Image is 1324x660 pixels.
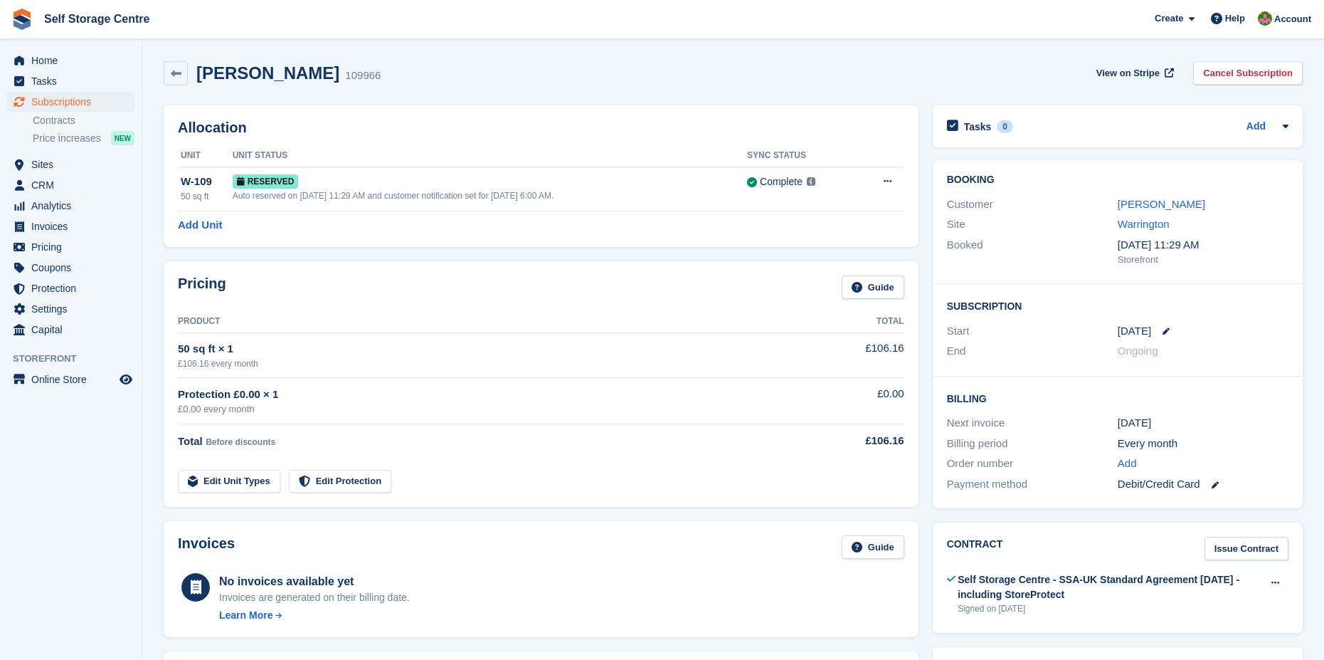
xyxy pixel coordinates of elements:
[793,310,904,333] th: Total
[31,154,117,174] span: Sites
[219,608,410,623] a: Learn More
[11,9,33,30] img: stora-icon-8386f47178a22dfd0bd8f6a31ec36ba5ce8667c1dd55bd0f319d3a0aa187defe.svg
[7,154,134,174] a: menu
[807,177,815,186] img: icon-info-grey-7440780725fd019a000dd9b08b2336e03edf1995a4989e88bcd33f0948082b44.svg
[178,341,793,357] div: 50 sq ft × 1
[178,535,235,559] h2: Invoices
[958,572,1262,602] div: Self Storage Centre - SSA-UK Standard Agreement [DATE] - including StoreProtect
[947,343,1118,360] div: End
[7,196,134,216] a: menu
[181,174,233,190] div: W-109
[793,378,904,424] td: £0.00
[178,402,793,417] div: £0.00 every month
[31,237,117,257] span: Pricing
[7,320,134,340] a: menu
[31,370,117,389] span: Online Store
[31,320,117,340] span: Capital
[233,174,299,189] span: Reserved
[1246,119,1266,135] a: Add
[1118,436,1288,452] div: Every month
[1091,61,1177,85] a: View on Stripe
[7,92,134,112] a: menu
[1274,12,1311,26] span: Account
[958,602,1262,615] div: Signed on [DATE]
[947,237,1118,267] div: Booked
[178,310,793,333] th: Product
[181,190,233,203] div: 50 sq ft
[1096,66,1160,80] span: View on Stripe
[33,114,134,127] a: Contracts
[31,51,117,70] span: Home
[947,174,1288,186] h2: Booking
[196,63,339,83] h2: [PERSON_NAME]
[178,470,280,493] a: Edit Unit Types
[31,92,117,112] span: Subscriptions
[7,216,134,236] a: menu
[1118,218,1170,230] a: Warrington
[178,435,203,447] span: Total
[793,332,904,377] td: £106.16
[1118,456,1137,472] a: Add
[947,537,1003,560] h2: Contract
[289,470,391,493] a: Edit Protection
[33,130,134,146] a: Price increases NEW
[13,352,142,366] span: Storefront
[947,476,1118,493] div: Payment method
[178,276,226,299] h2: Pricing
[947,197,1118,213] div: Customer
[1225,11,1245,26] span: Help
[1258,11,1272,26] img: Robert Fletcher
[1118,253,1288,267] div: Storefront
[1204,537,1288,560] a: Issue Contract
[7,278,134,298] a: menu
[1118,237,1288,253] div: [DATE] 11:29 AM
[219,573,410,590] div: No invoices available yet
[760,174,803,189] div: Complete
[233,145,747,167] th: Unit Status
[747,145,857,167] th: Sync Status
[31,299,117,319] span: Settings
[111,131,134,145] div: NEW
[7,237,134,257] a: menu
[31,175,117,195] span: CRM
[947,415,1118,431] div: Next invoice
[842,276,904,299] a: Guide
[7,370,134,389] a: menu
[997,120,1013,133] div: 0
[117,371,134,388] a: Preview store
[793,433,904,449] div: £106.16
[1118,198,1205,210] a: [PERSON_NAME]
[206,437,275,447] span: Before discounts
[842,535,904,559] a: Guide
[7,299,134,319] a: menu
[947,216,1118,233] div: Site
[178,357,793,370] div: £106.16 every month
[1118,415,1288,431] div: [DATE]
[947,456,1118,472] div: Order number
[1193,61,1303,85] a: Cancel Subscription
[7,175,134,195] a: menu
[31,258,117,278] span: Coupons
[38,7,155,31] a: Self Storage Centre
[345,68,381,84] div: 109966
[219,608,272,623] div: Learn More
[1118,476,1288,493] div: Debit/Credit Card
[31,216,117,236] span: Invoices
[178,120,904,136] h2: Allocation
[947,391,1288,405] h2: Billing
[219,590,410,605] div: Invoices are generated on their billing date.
[178,217,222,234] a: Add Unit
[1155,11,1183,26] span: Create
[33,132,101,145] span: Price increases
[7,71,134,91] a: menu
[233,189,747,202] div: Auto reserved on [DATE] 11:29 AM and customer notification set for [DATE] 6:00 AM.
[178,145,233,167] th: Unit
[947,323,1118,340] div: Start
[7,51,134,70] a: menu
[1118,345,1158,357] span: Ongoing
[31,278,117,298] span: Protection
[31,71,117,91] span: Tasks
[964,120,992,133] h2: Tasks
[7,258,134,278] a: menu
[178,387,793,403] div: Protection £0.00 × 1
